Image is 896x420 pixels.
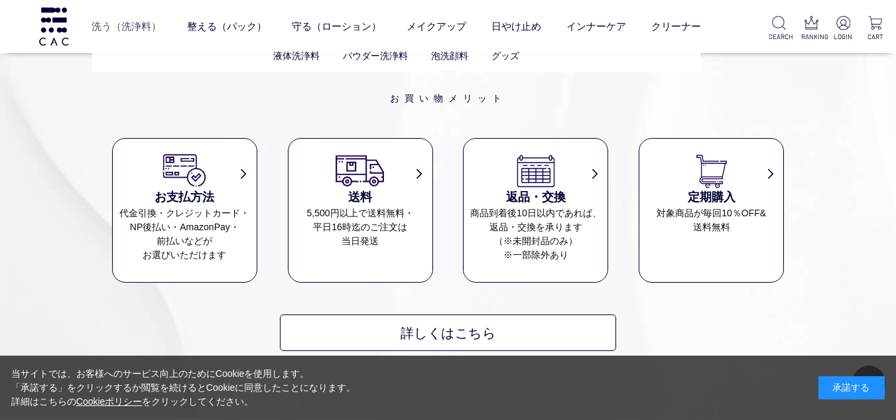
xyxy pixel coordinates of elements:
a: 守る（ローション） [292,9,381,44]
a: 詳しくはこちら [280,315,616,351]
a: 整える（パック） [187,9,267,44]
p: RANKING [801,32,822,42]
p: CART [865,32,885,42]
dd: 5,500円以上で送料無料・ 平日16時迄のご注文は 当日発送 [288,206,432,248]
p: SEARCH [769,32,789,42]
a: インナーケア [566,9,626,44]
a: LOGIN [833,16,854,42]
h3: 定期購入 [639,188,783,206]
span: お買い物メリット [112,52,784,105]
a: お支払方法 代金引換・クレジットカード・NP後払い・AmazonPay・前払いなどがお選びいただけます [113,152,257,262]
dd: 対象商品が毎回10％OFF& 送料無料 [639,206,783,234]
a: メイクアップ [407,9,466,44]
a: グッズ [491,50,519,61]
a: RANKING [801,16,822,42]
dd: 代金引換・クレジットカード・ NP後払い・AmazonPay・ 前払いなどが お選びいただけます [113,206,257,262]
a: 液体洗浄料 [273,50,320,61]
div: 当サイトでは、お客様へのサービス向上のためにCookieを使用します。 「承諾する」をクリックするか閲覧を続けるとCookieに同意したことになります。 詳細はこちらの をクリックしてください。 [11,367,356,409]
a: 洗う（洗浄料） [92,9,161,44]
div: 承諾する [818,376,885,399]
a: パウダー洗浄料 [343,50,408,61]
a: SEARCH [769,16,789,42]
a: 返品・交換 商品到着後10日以内であれば、返品・交換を承ります（※未開封品のみ）※一部除外あり [464,152,608,262]
h3: お支払方法 [113,188,257,206]
a: 泡洗顔料 [431,50,468,61]
a: Cookieポリシー [76,396,143,407]
a: CART [865,16,885,42]
a: 定期購入 対象商品が毎回10％OFF&送料無料 [639,152,783,234]
h3: 送料 [288,188,432,206]
dd: 商品到着後10日以内であれば、 返品・交換を承ります （※未開封品のみ） ※一部除外あり [464,206,608,262]
a: 日やけ止め [491,9,541,44]
a: クリーナー [651,9,701,44]
h3: 返品・交換 [464,188,608,206]
p: LOGIN [833,32,854,42]
img: logo [37,7,70,45]
a: 送料 5,500円以上で送料無料・平日16時迄のご注文は当日発送 [288,152,432,248]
